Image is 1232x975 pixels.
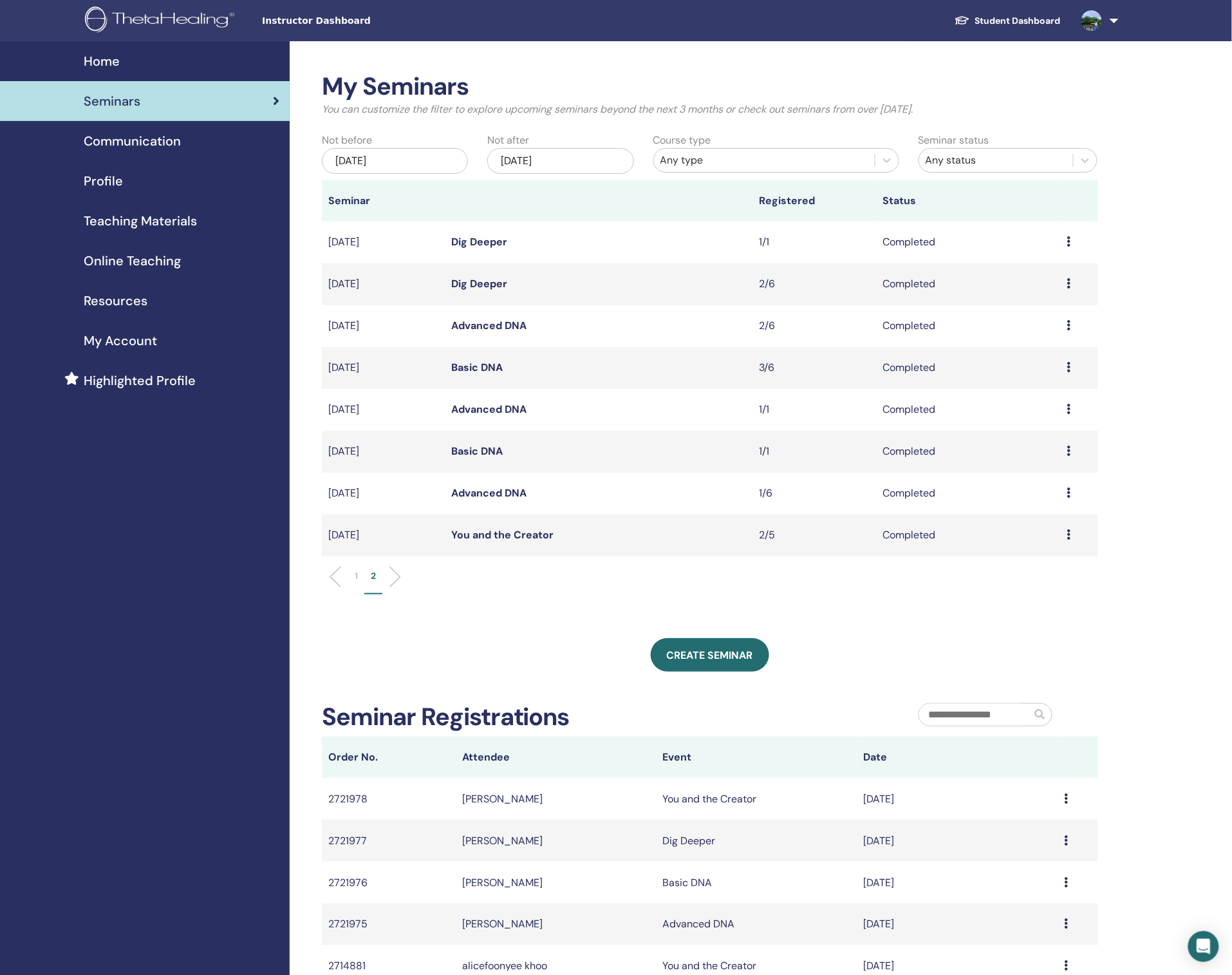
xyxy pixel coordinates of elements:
[876,347,1061,389] td: Completed
[1188,931,1219,962] div: Open Intercom Messenger
[919,133,989,148] label: Seminar status
[876,263,1061,305] td: Completed
[653,133,711,148] label: Course type
[322,148,468,174] div: [DATE]
[657,820,857,862] td: Dig Deeper
[322,820,456,862] td: 2721977
[753,180,876,222] th: Registered
[84,291,147,310] span: Resources
[84,211,197,231] span: Teaching Materials
[456,778,657,820] td: [PERSON_NAME]
[487,148,633,174] div: [DATE]
[753,473,876,515] td: 1/6
[753,347,876,389] td: 3/6
[84,171,123,191] span: Profile
[876,515,1061,556] td: Completed
[955,15,970,26] img: graduation-cap-white.svg
[84,131,181,151] span: Communication
[355,569,358,583] p: 1
[84,251,181,270] span: Online Teaching
[753,515,876,556] td: 2/5
[857,737,1058,778] th: Date
[876,180,1061,222] th: Status
[660,153,868,168] div: Any type
[322,72,1098,102] h2: My Seminars
[876,473,1061,515] td: Completed
[371,569,376,583] p: 2
[857,778,1058,820] td: [DATE]
[667,648,753,662] span: Create seminar
[262,14,455,28] span: Instructor Dashboard
[753,222,876,263] td: 1/1
[322,102,1098,117] p: You can customize the filter to explore upcoming seminars beyond the next 3 months or check out s...
[322,904,456,945] td: 2721975
[451,319,527,332] a: Advanced DNA
[84,331,157,350] span: My Account
[456,820,657,862] td: [PERSON_NAME]
[944,9,1071,33] a: Student Dashboard
[322,305,445,347] td: [DATE]
[451,486,527,500] a: Advanced DNA
[322,133,372,148] label: Not before
[876,305,1061,347] td: Completed
[322,263,445,305] td: [DATE]
[84,52,120,71] span: Home
[487,133,529,148] label: Not after
[651,638,769,672] a: Create seminar
[753,305,876,347] td: 2/6
[657,778,857,820] td: You and the Creator
[456,737,657,778] th: Attendee
[753,263,876,305] td: 2/6
[322,473,445,515] td: [DATE]
[753,389,876,431] td: 1/1
[451,528,554,542] a: You and the Creator
[322,778,456,820] td: 2721978
[857,862,1058,904] td: [DATE]
[451,235,507,249] a: Dig Deeper
[451,277,507,290] a: Dig Deeper
[322,703,570,732] h2: Seminar Registrations
[857,904,1058,945] td: [DATE]
[753,431,876,473] td: 1/1
[322,515,445,556] td: [DATE]
[322,862,456,904] td: 2721976
[876,389,1061,431] td: Completed
[657,862,857,904] td: Basic DNA
[657,737,857,778] th: Event
[451,402,527,416] a: Advanced DNA
[84,91,140,111] span: Seminars
[84,371,196,390] span: Highlighted Profile
[451,361,503,374] a: Basic DNA
[1081,10,1102,31] img: default.jpg
[322,737,456,778] th: Order No.
[322,389,445,431] td: [DATE]
[451,444,503,458] a: Basic DNA
[876,431,1061,473] td: Completed
[322,180,445,222] th: Seminar
[85,6,239,35] img: logo.png
[322,222,445,263] td: [DATE]
[322,347,445,389] td: [DATE]
[926,153,1067,168] div: Any status
[456,904,657,945] td: [PERSON_NAME]
[456,862,657,904] td: [PERSON_NAME]
[322,431,445,473] td: [DATE]
[857,820,1058,862] td: [DATE]
[876,222,1061,263] td: Completed
[657,904,857,945] td: Advanced DNA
